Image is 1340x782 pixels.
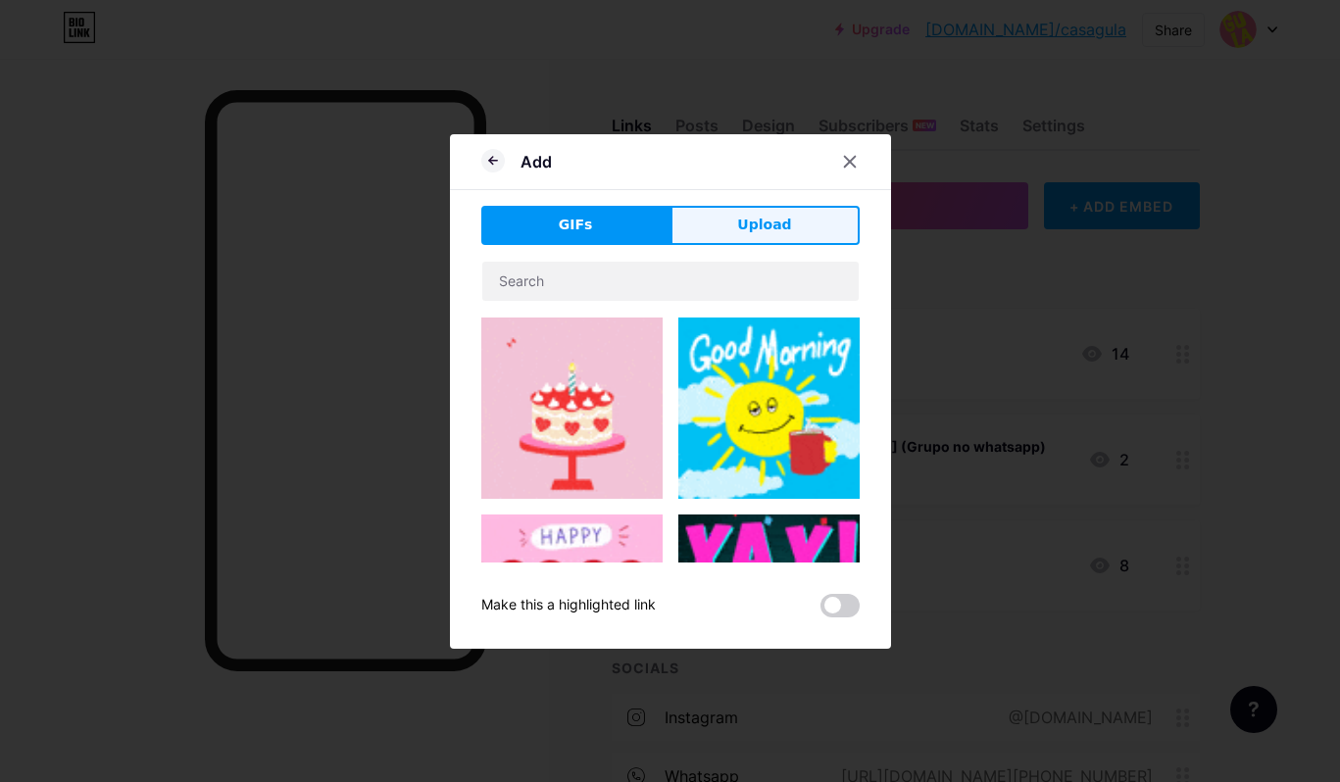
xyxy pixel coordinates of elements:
[482,262,859,301] input: Search
[670,206,860,245] button: Upload
[559,215,593,235] span: GIFs
[481,514,663,696] img: Gihpy
[678,318,860,499] img: Gihpy
[521,150,552,173] div: Add
[481,318,663,499] img: Gihpy
[481,594,656,617] div: Make this a highlighted link
[737,215,791,235] span: Upload
[678,514,860,696] img: Gihpy
[481,206,670,245] button: GIFs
